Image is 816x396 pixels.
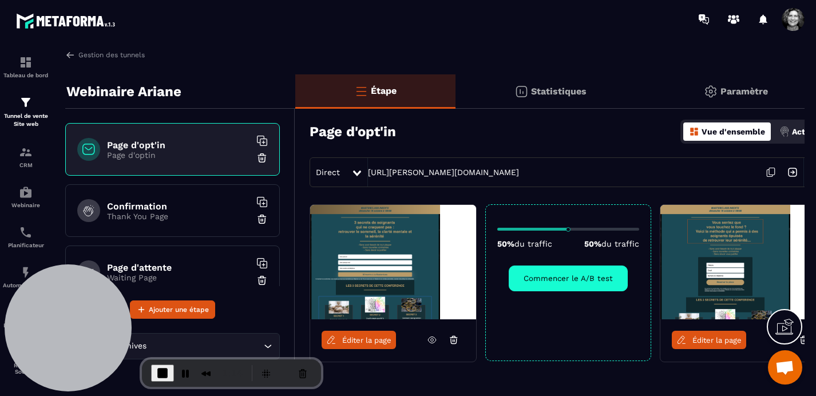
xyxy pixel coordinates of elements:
img: trash [256,152,268,164]
div: Search for option [65,333,280,359]
img: arrow [65,50,76,60]
h6: Page d'opt'in [107,140,250,151]
img: trash [256,213,268,225]
h6: Page d'attente [107,262,250,273]
span: Ajouter une étape [149,304,209,315]
img: automations [19,185,33,199]
p: Waiting Page [107,273,250,282]
img: bars-o.4a397970.svg [354,84,368,98]
p: Vue d'ensemble [702,127,765,136]
p: Tunnel de vente Site web [3,112,49,128]
a: formationformationTunnel de vente Site web [3,87,49,137]
p: Paramètre [720,86,768,97]
span: Éditer la page [692,336,742,344]
a: formationformationTableau de bord [3,47,49,87]
a: Éditer la page [322,331,396,349]
a: automationsautomationsAutomatisations [3,257,49,297]
img: setting-gr.5f69749f.svg [704,85,718,98]
div: Ouvrir le chat [768,350,802,385]
img: formation [19,96,33,109]
input: Search for option [149,340,261,353]
span: Direct [316,168,340,177]
p: Page d'optin [107,151,250,160]
button: Ajouter une étape [130,300,215,319]
p: 50% [584,239,639,248]
p: Webinaire [3,202,49,208]
img: image [310,205,476,319]
h3: Page d'opt'in [310,124,396,140]
p: Espace membre [3,322,49,328]
a: Gestion des tunnels [65,50,145,60]
img: scheduler [19,225,33,239]
a: automationsautomationsEspace membre [3,297,49,337]
img: formation [19,56,33,69]
img: formation [19,145,33,159]
p: Statistiques [531,86,587,97]
p: Planificateur [3,242,49,248]
span: du traffic [514,239,552,248]
span: Éditer la page [342,336,391,344]
img: arrow-next.bcc2205e.svg [782,161,803,183]
a: automationsautomationsWebinaire [3,177,49,217]
img: dashboard-orange.40269519.svg [689,126,699,137]
p: Thank You Page [107,212,250,221]
a: formationformationCRM [3,137,49,177]
p: Étape [371,85,397,96]
img: stats.20deebd0.svg [514,85,528,98]
img: actions.d6e523a2.png [779,126,790,137]
a: schedulerschedulerPlanificateur [3,217,49,257]
img: logo [16,10,119,31]
span: du traffic [601,239,639,248]
p: CRM [3,162,49,168]
a: Éditer la page [672,331,746,349]
h6: Confirmation [107,201,250,212]
a: [URL][PERSON_NAME][DOMAIN_NAME] [368,168,519,177]
a: social-networksocial-networkRéseaux Sociaux [3,337,49,383]
p: Tableau de bord [3,72,49,78]
button: Commencer le A/B test [509,266,628,291]
p: Webinaire Ariane [66,80,181,103]
p: 50% [497,239,552,248]
img: trash [256,275,268,286]
p: Réseaux Sociaux [3,362,49,375]
p: Automatisations [3,282,49,288]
